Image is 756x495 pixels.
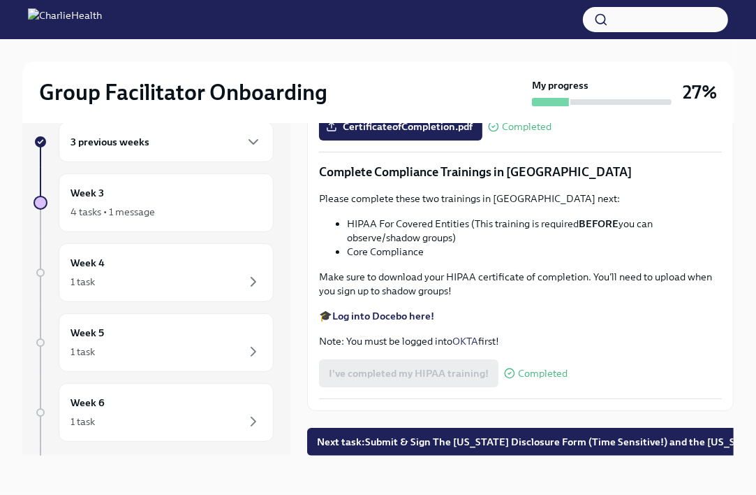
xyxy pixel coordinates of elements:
div: 3 previous weeks [59,122,274,162]
span: Experience ends [59,454,165,466]
h6: Week 4 [71,255,105,271]
span: Completed [518,368,568,379]
li: Core Compliance [347,245,722,259]
p: 🎓 [319,309,722,323]
span: Completed [502,122,551,132]
div: 4 tasks • 1 message [71,205,155,219]
h2: Group Facilitator Onboarding [39,78,327,106]
label: CertificateofCompletion.pdf [319,113,482,141]
a: Week 61 task [34,383,274,442]
a: Log into Docebo here! [332,310,434,322]
a: Week 41 task [34,243,274,302]
p: Please complete these two trainings in [GEOGRAPHIC_DATA] next: [319,192,722,206]
div: 1 task [71,275,95,289]
a: OKTA [452,335,478,347]
strong: My progress [532,78,588,92]
h6: 3 previous weeks [71,134,149,150]
a: Week 51 task [34,313,274,372]
p: Note: You must be logged into first! [319,334,722,348]
h3: 27% [683,80,717,105]
h6: Week 5 [71,325,104,340]
p: Complete Compliance Trainings in [GEOGRAPHIC_DATA] [319,164,722,180]
strong: BEFORE [579,217,618,230]
li: HIPAA For Covered Entities (This training is required you can observe/shadow groups) [347,217,722,245]
h6: Week 6 [71,395,105,410]
span: CertificateofCompletion.pdf [329,120,473,134]
a: Week 34 tasks • 1 message [34,173,274,232]
strong: [DATE] [132,454,165,466]
div: 1 task [71,345,95,359]
p: Make sure to download your HIPAA certificate of completion. You'll need to upload when you sign u... [319,270,722,298]
div: 1 task [71,415,95,429]
img: CharlieHealth [28,8,102,31]
h6: Week 3 [71,185,104,201]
